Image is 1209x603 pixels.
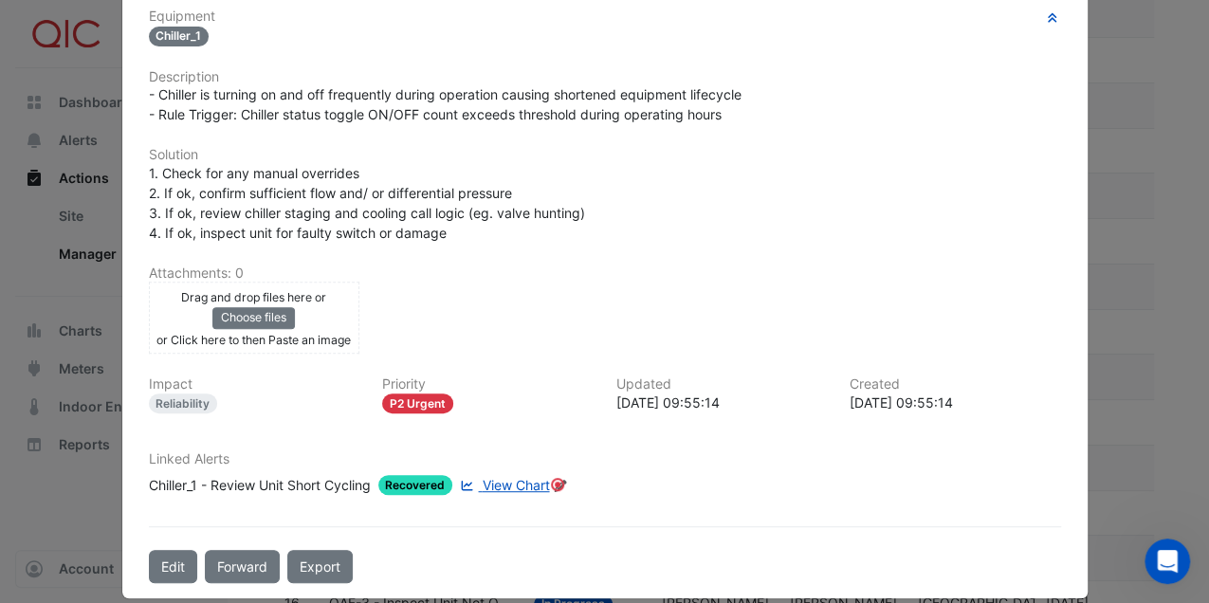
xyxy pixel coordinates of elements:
small: or Click here to then Paste an image [156,333,351,347]
div: [DATE] 09:55:14 [850,393,1061,412]
h6: Priority [382,376,594,393]
h6: Impact [149,376,360,393]
iframe: Intercom live chat [1145,539,1190,584]
h6: Linked Alerts [149,451,1061,467]
div: Reliability [149,393,218,413]
div: Tooltip anchor [549,476,566,493]
span: 1. Check for any manual overrides 2. If ok, confirm sufficient flow and/ or differential pressure... [149,165,585,241]
h6: Updated [616,376,828,393]
small: Drag and drop files here or [181,290,326,304]
span: - Chiller is turning on and off frequently during operation causing shortened equipment lifecycle... [149,86,742,122]
h6: Description [149,69,1061,85]
div: [DATE] 09:55:14 [616,393,828,412]
span: Recovered [378,475,453,495]
h6: Created [850,376,1061,393]
div: P2 Urgent [382,393,453,413]
a: View Chart [456,475,549,495]
button: Edit [149,550,197,583]
h6: Solution [149,147,1061,163]
span: Chiller_1 [149,27,210,46]
button: Choose files [212,307,295,328]
h6: Attachments: 0 [149,265,1061,282]
button: Forward [205,550,280,583]
h6: Equipment [149,9,1061,25]
div: Chiller_1 - Review Unit Short Cycling [149,475,371,495]
span: View Chart [482,477,549,493]
a: Export [287,550,353,583]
